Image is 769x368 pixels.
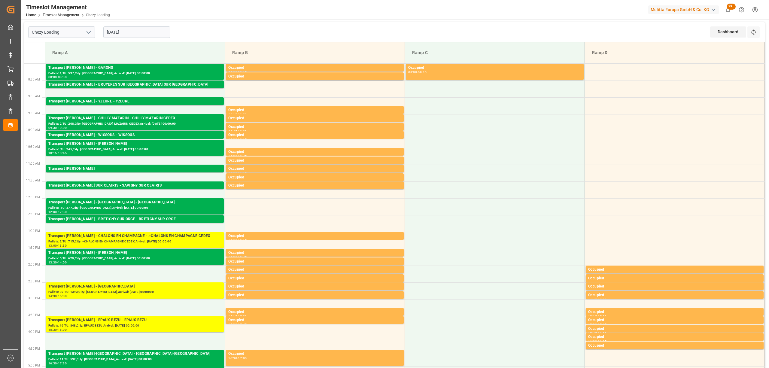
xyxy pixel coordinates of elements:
div: 14:15 [228,281,237,284]
div: Transport [PERSON_NAME]-[GEOGRAPHIC_DATA] - [GEOGRAPHIC_DATA]-[GEOGRAPHIC_DATA] [48,351,221,357]
div: - [237,290,238,292]
div: 13:30 [58,244,67,247]
span: 11:30 AM [26,179,40,182]
div: 15:00 [238,298,247,301]
div: - [237,181,238,183]
div: Occupied [408,65,581,71]
div: - [237,323,238,326]
div: - [57,126,58,129]
div: - [237,265,238,267]
div: - [237,155,238,158]
div: 14:30 [598,281,606,284]
div: 14:15 [238,273,247,275]
div: 13:45 [228,265,237,267]
div: Occupied [588,284,761,290]
span: 11:00 AM [26,162,40,165]
div: 14:15 [588,281,597,284]
div: 11:15 [238,172,247,175]
div: 13:00 [48,244,57,247]
div: Ramp B [230,47,400,58]
span: 12:00 PM [26,196,40,199]
div: Occupied [228,259,401,265]
div: 17:30 [58,362,67,365]
span: 2:00 PM [28,263,40,266]
div: 14:45 [588,298,597,301]
div: 11:00 [238,164,247,166]
div: 14:30 [588,290,597,292]
div: - [57,295,58,297]
div: 10:15 [238,138,247,141]
div: Pallets: 2,TU: 208,City: [GEOGRAPHIC_DATA] MAZARIN CEDEX,Arrival: [DATE] 00:00:00 [48,121,221,126]
div: Transport [PERSON_NAME] - WISSOUS - WISSOUS [48,132,221,138]
div: 10:00 [228,138,237,141]
div: - [237,71,238,74]
div: 10:15 [48,152,57,154]
div: Occupied [588,309,761,315]
div: Transport [PERSON_NAME] - GARONS [48,65,221,71]
div: 13:00 [228,239,237,242]
div: 14:30 [228,290,237,292]
div: Occupied [228,158,401,164]
div: 14:45 [238,290,247,292]
span: 3:30 PM [28,313,40,317]
div: 08:30 [58,76,67,78]
div: 15:30 [228,323,237,326]
div: 15:45 [588,332,597,335]
div: 09:45 [228,130,237,133]
div: 09:30 [48,126,57,129]
div: 10:00 [238,130,247,133]
div: 14:00 [58,261,67,264]
div: 17:00 [238,357,247,360]
div: 13:45 [238,256,247,259]
div: - [597,323,598,326]
div: Pallets: 1,TU: 30,City: [GEOGRAPHIC_DATA],Arrival: [DATE] 00:00:00 [48,189,221,194]
div: 09:30 [228,121,237,124]
div: Ramp C [410,47,580,58]
div: 13:30 [48,261,57,264]
span: 10:00 AM [26,128,40,132]
div: 08:15 [238,71,247,74]
div: Occupied [588,292,761,298]
div: 14:15 [598,273,606,275]
div: - [57,362,58,365]
div: Dashboard [710,26,746,38]
div: 15:30 [588,323,597,326]
span: 12:30 PM [26,212,40,216]
div: 12:00 [48,211,57,213]
div: Pallets: 5,TU: 629,City: [GEOGRAPHIC_DATA],Arrival: [DATE] 00:00:00 [48,256,221,261]
div: 09:15 [228,113,237,116]
div: Occupied [228,124,401,130]
div: Occupied [588,275,761,281]
div: Pallets: ,TU: 245,City: [GEOGRAPHIC_DATA],Arrival: [DATE] 00:00:00 [48,147,221,152]
div: Occupied [588,343,761,349]
div: Transport [PERSON_NAME] [48,166,221,172]
span: 3:00 PM [28,297,40,300]
div: Pallets: 1,TU: 537,City: [GEOGRAPHIC_DATA],Arrival: [DATE] 00:00:00 [48,71,221,76]
div: - [237,239,238,242]
div: Occupied [228,175,401,181]
div: 11:15 [228,181,237,183]
div: Pallets: 39,TU: 1393,City: [GEOGRAPHIC_DATA],Arrival: [DATE] 00:00:00 [48,290,221,295]
div: 10:00 [58,126,67,129]
div: - [237,281,238,284]
div: Pallets: ,TU: 132,City: [GEOGRAPHIC_DATA],Arrival: [DATE] 00:00:00 [48,88,221,93]
div: 14:00 [588,273,597,275]
div: 16:00 [588,340,597,343]
button: open menu [84,28,93,37]
button: show 100 new notifications [721,3,735,17]
div: 15:30 [238,315,247,318]
div: 14:45 [598,290,606,292]
div: - [237,273,238,275]
div: Occupied [588,334,761,340]
span: 8:30 AM [28,78,40,81]
span: 2:30 PM [28,280,40,283]
input: Type to search/select [28,26,95,38]
div: Transport [PERSON_NAME] - CHALONS EN CHAMPAGNE - ~CHALONS EN CHAMPAGNE CEDEX [48,233,221,239]
div: Transport [PERSON_NAME] - [GEOGRAPHIC_DATA] [48,284,221,290]
div: Transport [PERSON_NAME] - [PERSON_NAME] [48,141,221,147]
div: 08:00 [408,71,417,74]
div: - [237,256,238,259]
span: 4:30 PM [28,347,40,350]
input: DD-MM-YYYY [103,26,170,38]
div: - [237,189,238,191]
